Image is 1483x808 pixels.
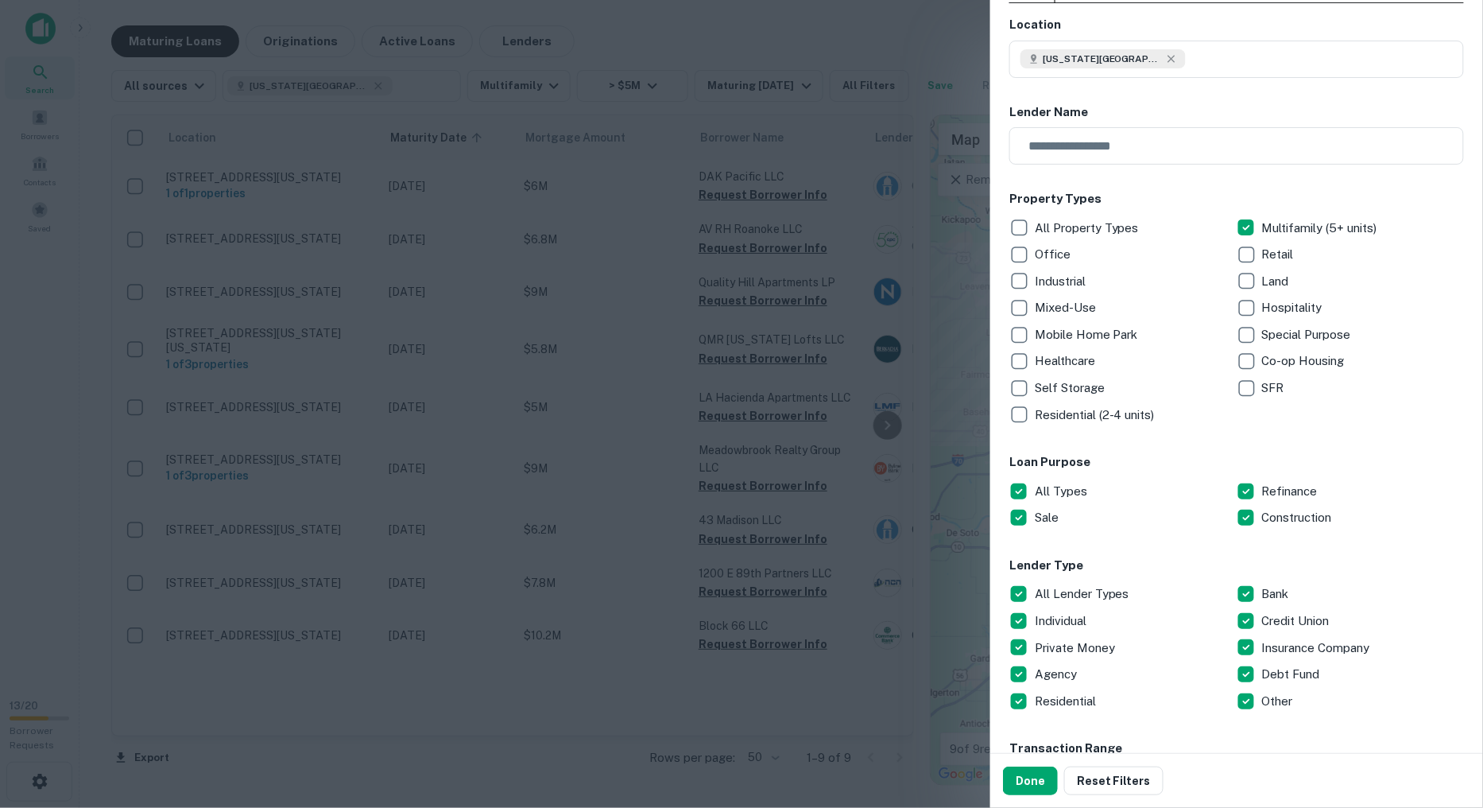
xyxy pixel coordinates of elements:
p: Special Purpose [1262,325,1354,344]
p: Bank [1262,585,1292,604]
p: SFR [1262,379,1287,398]
p: Refinance [1262,482,1321,501]
p: Construction [1262,508,1335,527]
p: Private Money [1035,639,1118,658]
p: All Types [1035,482,1090,501]
p: Industrial [1035,272,1089,291]
h6: Property Types [1009,190,1464,208]
p: Sale [1035,508,1062,527]
p: Debt Fund [1262,665,1323,684]
p: All Lender Types [1035,585,1133,604]
p: Other [1262,692,1296,711]
h6: Location [1009,16,1464,34]
p: Self Storage [1035,379,1108,398]
p: Mixed-Use [1035,298,1099,317]
iframe: Chat Widget [1404,681,1483,757]
span: [US_STATE][GEOGRAPHIC_DATA], [GEOGRAPHIC_DATA], [GEOGRAPHIC_DATA] [1043,52,1162,66]
p: Co-op Housing [1262,352,1348,371]
p: Mobile Home Park [1035,325,1141,344]
p: Individual [1035,612,1090,631]
p: Office [1035,245,1074,264]
p: Healthcare [1035,352,1098,371]
h6: Loan Purpose [1009,453,1464,472]
p: Hospitality [1262,298,1326,317]
h6: Transaction Range [1009,740,1464,758]
p: All Property Types [1035,219,1142,238]
button: Reset Filters [1064,767,1164,795]
p: Agency [1035,665,1080,684]
p: Retail [1262,245,1297,264]
button: Done [1003,767,1058,795]
h6: Lender Name [1009,103,1464,122]
p: Residential (2-4 units) [1035,406,1158,425]
p: Residential [1035,692,1099,711]
p: Credit Union [1262,612,1333,631]
p: Land [1262,272,1292,291]
p: Insurance Company [1262,639,1373,658]
h6: Lender Type [1009,557,1464,575]
p: Multifamily (5+ units) [1262,219,1380,238]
